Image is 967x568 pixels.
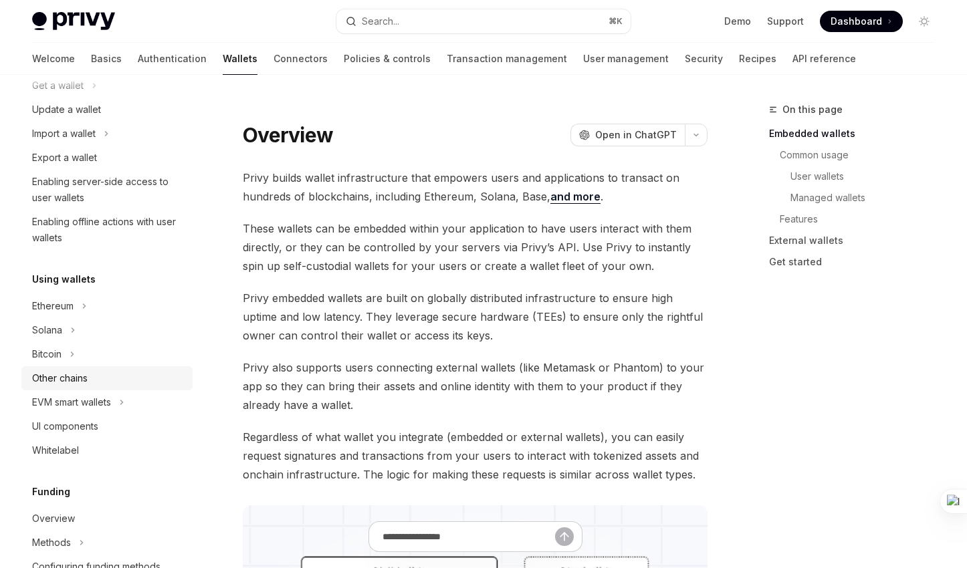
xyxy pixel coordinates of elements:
div: Search... [362,13,399,29]
div: Other chains [32,370,88,386]
div: UI components [32,418,98,434]
button: Open in ChatGPT [570,124,685,146]
span: Privy embedded wallets are built on globally distributed infrastructure to ensure high uptime and... [243,289,708,345]
h5: Using wallets [32,271,96,287]
div: Overview [32,511,75,527]
a: Get started [769,251,946,273]
span: Dashboard [831,15,882,28]
a: Enabling offline actions with user wallets [21,210,193,250]
span: Privy builds wallet infrastructure that empowers users and applications to transact on hundreds o... [243,168,708,206]
a: UI components [21,414,193,438]
button: Ethereum [21,294,193,318]
a: User wallets [769,166,946,187]
div: Update a wallet [32,102,101,118]
button: Search...⌘K [336,9,630,33]
div: EVM smart wallets [32,394,111,410]
button: Toggle dark mode [914,11,935,32]
h1: Overview [243,123,333,147]
a: Policies & controls [344,43,431,75]
a: and more [550,190,601,204]
a: Embedded wallets [769,123,946,144]
span: These wallets can be embedded within your application to have users interact with them directly, ... [243,219,708,275]
button: Methods [21,531,193,555]
a: External wallets [769,230,946,251]
a: Basics [91,43,122,75]
a: Whitelabel [21,438,193,462]
input: Ask a question... [383,522,555,551]
a: Dashboard [820,11,903,32]
a: Update a wallet [21,98,193,122]
button: Import a wallet [21,122,193,146]
a: Features [769,208,946,230]
button: Send message [555,527,574,546]
h5: Funding [32,484,70,500]
span: On this page [782,102,843,118]
div: Ethereum [32,298,74,314]
img: light logo [32,12,115,31]
a: Connectors [274,43,328,75]
a: Enabling server-side access to user wallets [21,170,193,210]
a: Overview [21,507,193,531]
a: User management [583,43,669,75]
a: API reference [792,43,856,75]
span: Privy also supports users connecting external wallets (like Metamask or Phantom) to your app so t... [243,358,708,414]
a: Welcome [32,43,75,75]
a: Common usage [769,144,946,166]
button: Solana [21,318,193,342]
div: Solana [32,322,62,338]
div: Enabling server-side access to user wallets [32,174,185,206]
a: Other chains [21,366,193,390]
button: Bitcoin [21,342,193,366]
span: Open in ChatGPT [595,128,677,142]
a: Export a wallet [21,146,193,170]
span: ⌘ K [609,16,623,27]
div: Methods [32,535,71,551]
a: Recipes [739,43,776,75]
div: Bitcoin [32,346,62,362]
a: Wallets [223,43,257,75]
a: Support [767,15,804,28]
div: Enabling offline actions with user wallets [32,214,185,246]
button: EVM smart wallets [21,390,193,414]
a: Authentication [138,43,207,75]
div: Whitelabel [32,442,79,458]
a: Managed wallets [769,187,946,208]
a: Demo [724,15,751,28]
a: Transaction management [447,43,567,75]
span: Regardless of what wallet you integrate (embedded or external wallets), you can easily request si... [243,428,708,484]
div: Import a wallet [32,126,96,142]
a: Security [685,43,723,75]
div: Export a wallet [32,150,97,166]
